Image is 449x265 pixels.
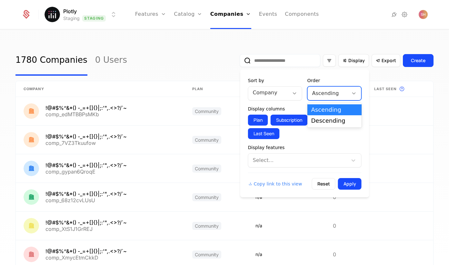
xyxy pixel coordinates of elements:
button: Apply [338,178,362,190]
div: Create [411,57,425,64]
button: Open user button [419,10,428,19]
div: Display features [248,144,362,151]
button: Reset [312,178,335,190]
a: Settings [401,11,408,18]
button: Copy link to this view [248,181,302,187]
span: Staging [82,15,106,22]
span: Display [348,57,365,64]
div: Display [240,70,369,197]
span: Last seen [374,86,397,92]
button: Display [338,54,369,67]
div: Staging [63,15,80,22]
div: Sort by [248,77,302,84]
button: Export [372,54,400,67]
button: Filter options [323,54,336,67]
button: Create [403,54,434,67]
span: Copy link to this view [254,181,302,187]
div: Order [307,77,362,84]
a: 0 Users [95,45,127,76]
span: Export [382,57,396,64]
div: Descending [311,118,358,124]
button: Last Seen [248,128,280,139]
a: 1780 Companies [15,45,87,76]
a: Integrations [390,11,398,18]
button: Select environment [46,7,117,22]
div: Display columns [248,106,362,112]
span: Plotly [63,7,77,15]
th: Company [16,81,185,97]
div: Ascending [311,107,358,113]
img: S H [419,10,428,19]
img: Plotly [45,7,60,22]
div: Select... [253,156,344,164]
button: Subscription [271,115,308,126]
button: Plan [248,115,268,126]
th: Plan [185,81,248,97]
